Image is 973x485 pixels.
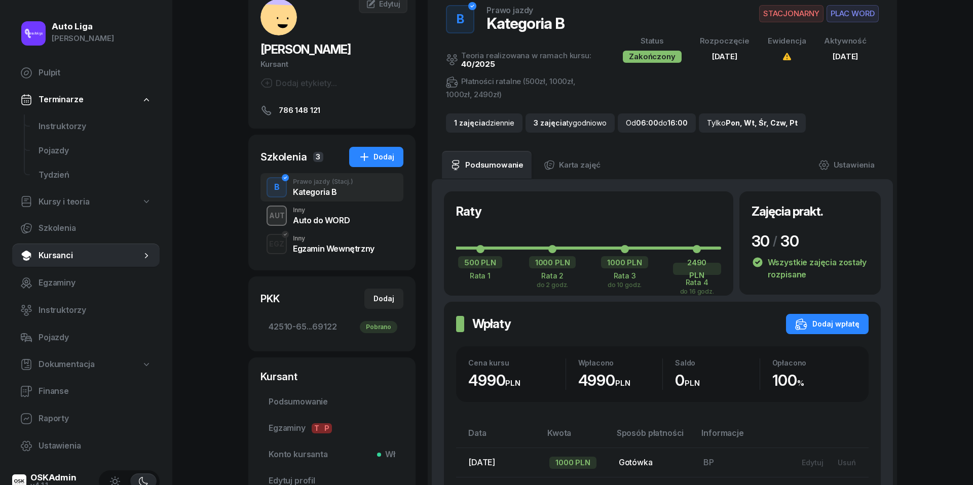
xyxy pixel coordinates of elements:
button: BPrawo jazdy(Stacj.)Kategoria B [260,173,403,201]
th: Informacje [695,426,787,448]
span: PLAC WORD [827,5,879,22]
span: [PERSON_NAME] [260,42,351,57]
small: PLN [615,378,630,388]
span: Egzaminy [269,422,395,435]
span: Egzaminy [39,276,152,290]
div: B [453,9,468,29]
div: Rozpoczęcie [700,34,750,48]
div: 1000 PLN [549,457,596,469]
button: Usuń [831,454,863,471]
div: Rata 1 [456,271,504,280]
span: Raporty [39,412,152,425]
div: Kursant [260,370,403,384]
small: % [797,378,804,388]
span: Pulpit [39,66,152,79]
button: B [446,5,474,33]
h2: Wpłaty [472,316,511,332]
div: Edytuj [802,458,824,467]
th: Kwota [541,426,611,448]
div: do 16 godz. [673,287,721,295]
div: Wszystkie zajęcia zostały rozpisane [752,250,869,280]
a: Dokumentacja [12,353,160,376]
a: Podsumowanie [442,151,532,179]
a: Instruktorzy [12,298,160,322]
button: EGZInnyEgzamin Wewnętrzny [260,230,403,258]
div: Rata 3 [601,271,649,280]
a: 786 148 121 [260,104,403,116]
a: Terminarze [12,88,160,111]
button: Dodaj etykiety... [260,77,337,89]
span: 42510-65...69122 [269,320,395,334]
a: Podsumowanie [260,390,403,414]
div: / [773,233,777,249]
a: Finanse [12,379,160,403]
span: Terminarze [39,93,83,106]
div: 500 PLN [458,256,502,268]
div: 4990 [468,371,566,390]
div: Kursant [260,58,403,71]
button: EGZ [267,234,287,254]
a: Ustawienia [810,151,883,179]
div: Inny [293,235,375,241]
a: Tydzień [30,163,160,187]
button: Dodaj [364,289,403,309]
small: PLN [685,378,700,388]
a: Egzaminy [12,271,160,295]
a: 42510-65...69122Pobrano [260,315,403,339]
span: Wł [381,448,395,461]
div: Rata 2 [529,271,577,280]
span: Instruktorzy [39,120,152,133]
div: do 10 godz. [601,280,649,288]
div: Saldo [675,358,760,367]
span: [DATE] [712,52,737,61]
span: T [312,423,322,433]
a: Pojazdy [30,139,160,163]
div: Opłacono [772,358,857,367]
button: Dodaj wpłatę [786,314,869,334]
span: Finanse [39,385,152,398]
div: Usuń [838,458,856,467]
a: Instruktorzy [30,114,160,139]
div: 2490 PLN [673,263,721,275]
div: 1000 PLN [601,256,648,268]
div: PKK [260,292,280,306]
button: B [267,177,287,197]
h2: Raty [456,204,481,220]
div: AUT [265,209,289,222]
span: [DATE] [468,457,495,467]
a: Konto kursantaWł [260,442,403,467]
a: Karta zajęć [536,151,609,179]
span: Pojazdy [39,331,152,344]
div: [DATE] [824,50,867,63]
div: 4990 [578,371,663,390]
div: Szkolenia [260,150,307,164]
a: Raporty [12,407,160,431]
span: 30 [780,232,799,250]
div: B [270,179,284,196]
div: [PERSON_NAME] [52,32,114,45]
a: Pulpit [12,61,160,85]
div: Kategoria B [293,188,353,196]
h2: Zajęcia prakt. [752,204,823,220]
div: 100 [772,371,857,390]
div: Teoria realizowana w ramach kursu: [461,52,591,59]
span: Ustawienia [39,439,152,453]
div: Status [623,34,681,48]
div: Zakończony [623,51,681,63]
div: Dodaj [358,151,394,163]
div: Prawo jazdy [293,179,353,185]
a: EgzaminyTP [260,416,403,440]
button: AUTInnyAuto do WORD [260,201,403,230]
div: Auto Liga [52,22,114,31]
div: Aktywność [824,34,867,48]
span: 30 [752,232,770,250]
div: Dodaj wpłatę [795,318,859,330]
div: Egzamin Wewnętrzny [293,245,375,253]
span: BP [703,457,714,467]
a: Kursy i teoria [12,190,160,214]
span: STACJONARNY [759,5,824,22]
span: P [322,423,332,433]
span: Konto kursanta [269,448,395,461]
span: Kursy i teoria [39,195,90,209]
